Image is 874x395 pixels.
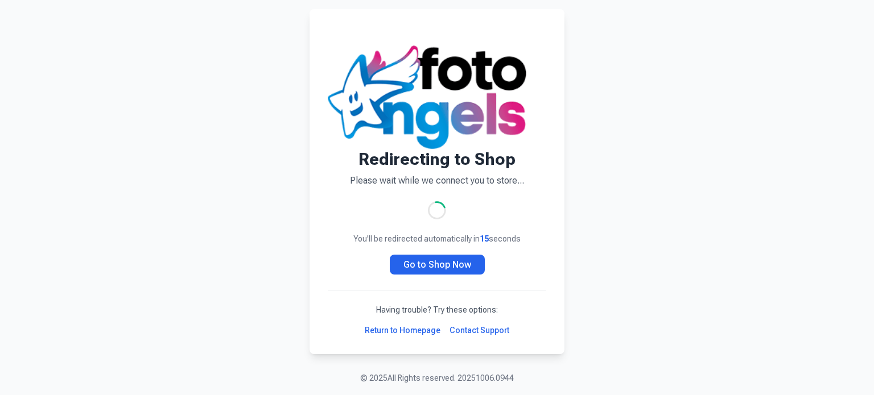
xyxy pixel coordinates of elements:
p: You'll be redirected automatically in seconds [328,233,546,244]
a: Return to Homepage [365,325,440,336]
p: Having trouble? Try these options: [328,304,546,315]
span: 15 [480,234,489,243]
a: Contact Support [450,325,509,336]
p: © 2025 All Rights reserved. 20251006.0944 [360,372,514,384]
h1: Redirecting to Shop [328,149,546,169]
a: Go to Shop Now [390,255,485,275]
p: Please wait while we connect you to store... [328,174,546,188]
